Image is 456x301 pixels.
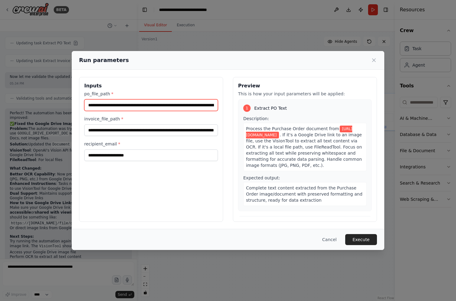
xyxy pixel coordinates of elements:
button: Cancel [317,234,342,245]
h3: Inputs [84,82,218,90]
label: recipient_email [84,141,218,147]
p: This is how your input parameters will be applied: [238,91,372,97]
span: Process the Purchase Order document from [246,126,339,131]
span: . If it's a Google Drive link to an image file, use the VisionTool to extract all text content vi... [246,132,362,168]
h2: Run parameters [79,56,129,64]
span: Expected output: [243,175,280,180]
span: Extract PO Text [254,105,287,111]
label: invoice_file_path [84,116,218,122]
span: Description: [243,116,269,121]
label: po_file_path [84,91,218,97]
span: Complete text content extracted from the Purchase Order image/document with preserved formatting ... [246,185,362,203]
div: 1 [243,105,251,112]
button: Execute [345,234,377,245]
span: Variable: po_file_path [246,126,352,138]
h3: Preview [238,82,372,90]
